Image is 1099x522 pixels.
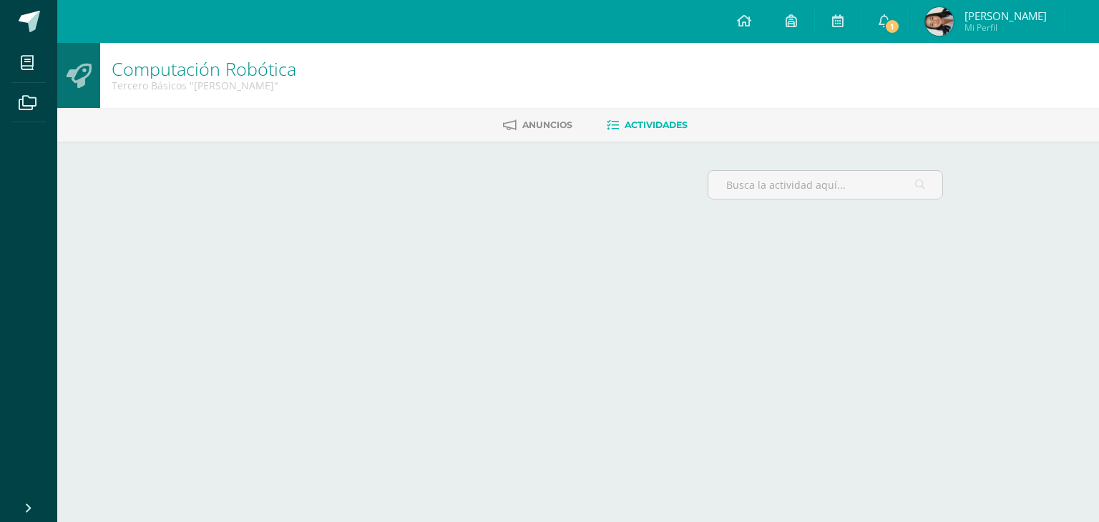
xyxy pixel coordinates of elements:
span: Mi Perfil [964,21,1047,34]
input: Busca la actividad aquí... [708,171,942,199]
a: Anuncios [503,114,572,137]
span: Anuncios [522,119,572,130]
h1: Computación Robótica [112,59,296,79]
a: Actividades [607,114,688,137]
a: Computación Robótica [112,56,296,81]
span: [PERSON_NAME] [964,9,1047,23]
div: Tercero Básicos 'Arquimedes' [112,79,296,92]
img: f624347e1b0249601f4fbf5a5428dcfc.png [925,7,954,36]
span: Actividades [625,119,688,130]
span: 1 [884,19,900,34]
